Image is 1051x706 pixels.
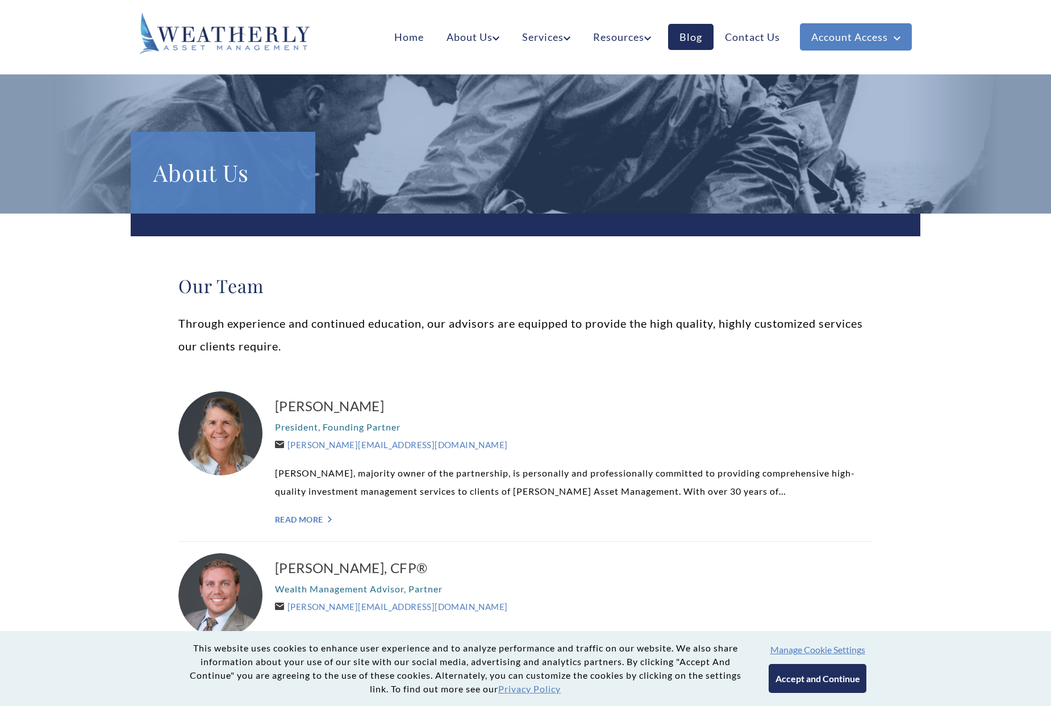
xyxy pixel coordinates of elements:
[153,154,293,191] h1: About Us
[275,559,873,577] a: [PERSON_NAME], CFP®
[770,644,865,655] button: Manage Cookie Settings
[185,641,746,696] p: This website uses cookies to enhance user experience and to analyze performance and traffic on ou...
[511,24,582,50] a: Services
[275,418,873,436] p: President, Founding Partner
[275,464,873,500] p: [PERSON_NAME], majority owner of the partnership, is personally and professionally committed to p...
[668,24,714,50] a: Blog
[178,274,873,297] h2: Our Team
[769,664,866,693] button: Accept and Continue
[275,440,507,450] a: [PERSON_NAME][EMAIL_ADDRESS][DOMAIN_NAME]
[139,12,310,55] img: Weatherly
[275,626,873,662] p: [PERSON_NAME] has been a part of the [PERSON_NAME] crew since [DATE], and looks forward to contin...
[275,397,873,415] a: [PERSON_NAME]
[275,601,507,612] a: [PERSON_NAME][EMAIL_ADDRESS][DOMAIN_NAME]
[498,683,561,694] a: Privacy Policy
[275,580,873,598] p: Wealth Management Advisor, Partner
[714,24,791,50] a: Contact Us
[435,24,511,50] a: About Us
[383,24,435,50] a: Home
[275,515,873,524] a: Read More ">
[582,24,662,50] a: Resources
[178,312,873,357] p: Through experience and continued education, our advisors are equipped to provide the high quality...
[800,23,912,51] a: Account Access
